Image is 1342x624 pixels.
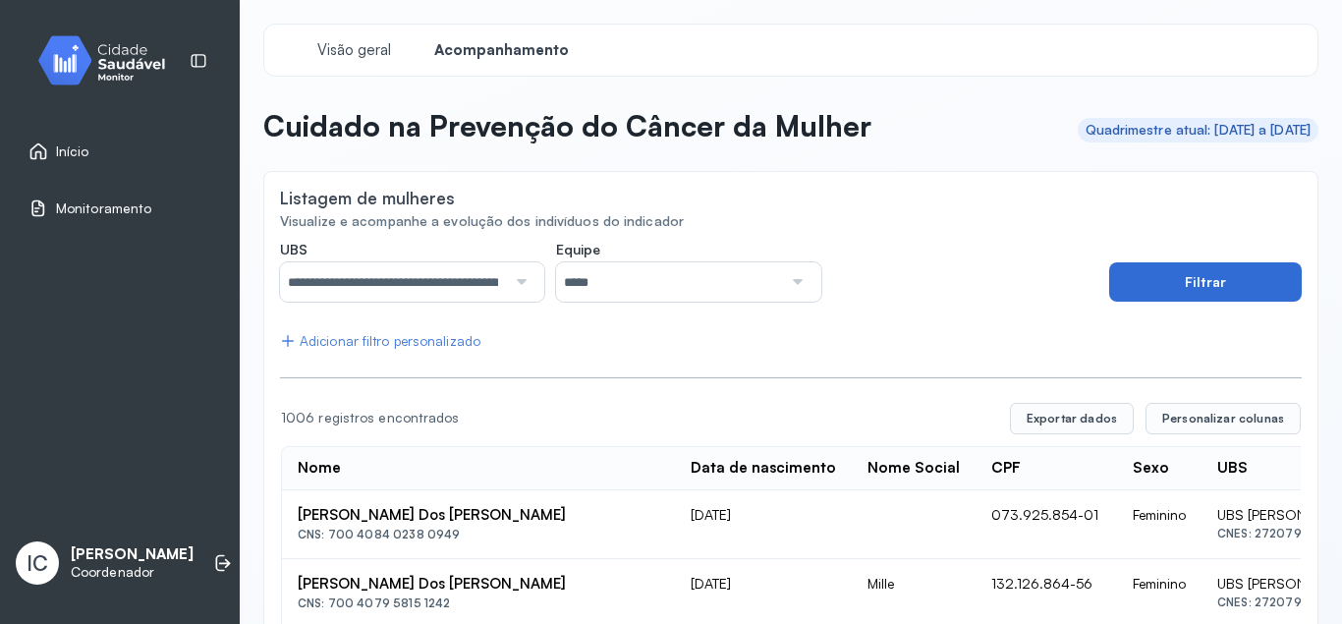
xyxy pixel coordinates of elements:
button: Exportar dados [1010,403,1134,434]
td: 073.925.854-01 [976,490,1117,559]
p: [PERSON_NAME] [71,545,194,564]
p: Cuidado na Prevenção do Câncer da Mulher [263,108,871,143]
div: [PERSON_NAME] Dos [PERSON_NAME] [298,575,659,594]
span: Início [56,143,89,160]
span: Monitoramento [56,200,151,217]
div: [PERSON_NAME] Dos [PERSON_NAME] [298,506,659,525]
span: UBS [280,241,308,258]
button: Personalizar colunas [1146,403,1301,434]
td: Feminino [1117,490,1202,559]
p: Coordenador [71,564,194,581]
div: Nome [298,459,341,478]
span: Visão geral [317,41,391,60]
span: Equipe [556,241,600,258]
span: Personalizar colunas [1162,411,1284,426]
img: monitor.svg [21,31,197,89]
div: CPF [991,459,1021,478]
a: Monitoramento [28,199,211,218]
td: [DATE] [675,490,852,559]
div: Visualize e acompanhe a evolução dos indivíduos do indicador [280,213,1302,230]
span: IC [27,550,48,576]
a: Início [28,142,211,161]
div: Nome Social [867,459,960,478]
span: Acompanhamento [434,41,569,60]
div: Quadrimestre atual: [DATE] a [DATE] [1086,122,1312,139]
div: UBS [1217,459,1248,478]
div: 1006 registros encontrados [281,410,994,426]
div: Sexo [1133,459,1169,478]
div: CNS: 700 4079 5815 1242 [298,596,659,610]
div: Listagem de mulheres [280,188,455,208]
div: CNS: 700 4084 0238 0949 [298,528,659,541]
button: Filtrar [1109,262,1302,302]
div: Adicionar filtro personalizado [280,333,480,350]
div: Data de nascimento [691,459,836,478]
